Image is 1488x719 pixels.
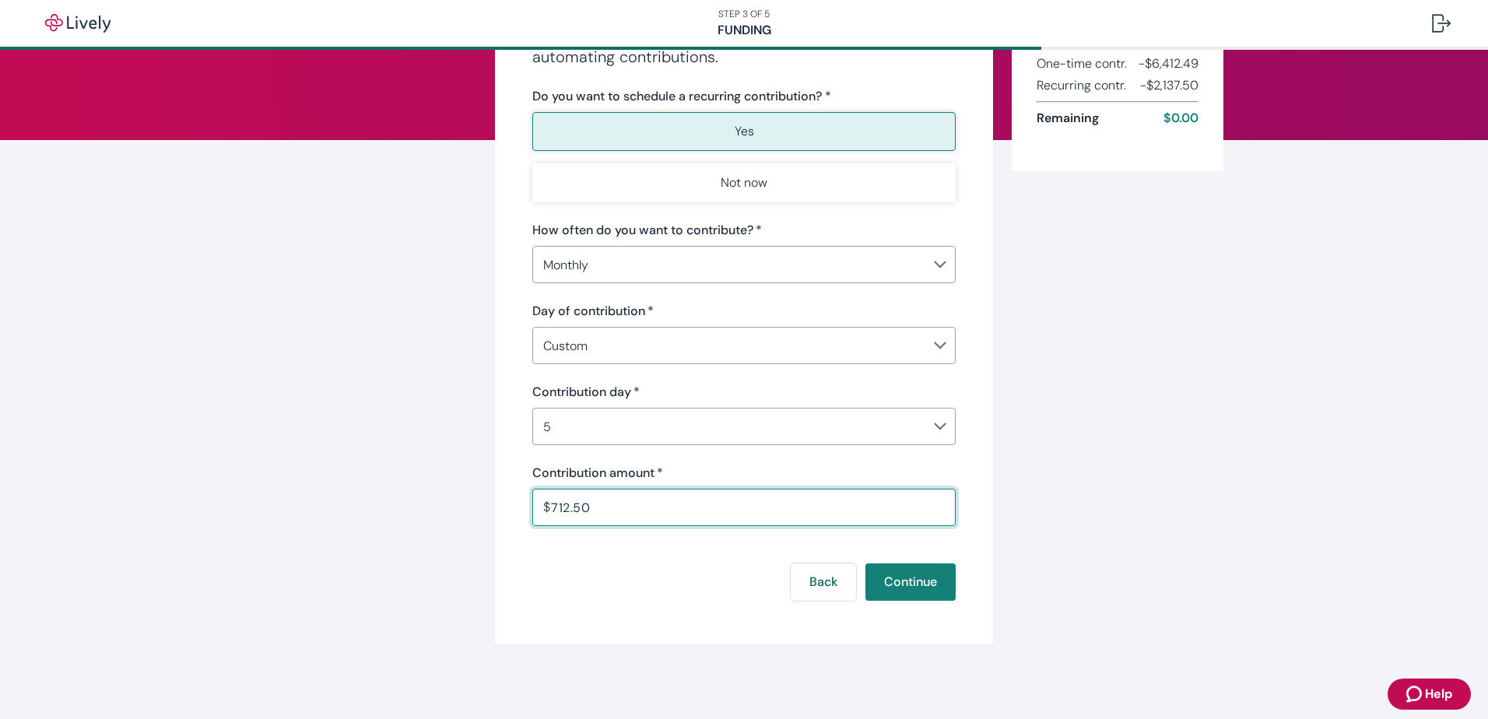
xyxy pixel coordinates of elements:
[1425,685,1452,703] span: Help
[1406,685,1425,703] svg: Zendesk support icon
[1420,5,1463,42] button: Log out
[532,330,956,361] div: Custom
[1037,54,1127,73] span: One-time contr.
[532,163,956,202] button: Not now
[735,122,754,141] p: Yes
[532,112,956,151] button: Yes
[532,249,956,280] div: Monthly
[1163,109,1198,128] span: $0.00
[721,174,767,192] p: Not now
[532,464,663,482] label: Contribution amount
[1388,679,1471,710] button: Zendesk support iconHelp
[791,563,856,601] button: Back
[532,383,640,402] label: Contribution day
[1037,109,1099,128] span: Remaining
[532,411,956,442] div: 5
[532,221,762,240] label: How often do you want to contribute?
[532,302,654,321] label: Day of contribution
[1140,76,1198,95] span: - $2,137.50
[1037,76,1126,95] span: Recurring contr.
[865,563,956,601] button: Continue
[1139,54,1198,73] span: - $6,412.49
[543,498,550,517] p: $
[551,492,956,523] input: $0.00
[34,14,121,33] img: Lively
[532,87,831,106] label: Do you want to schedule a recurring contribution? *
